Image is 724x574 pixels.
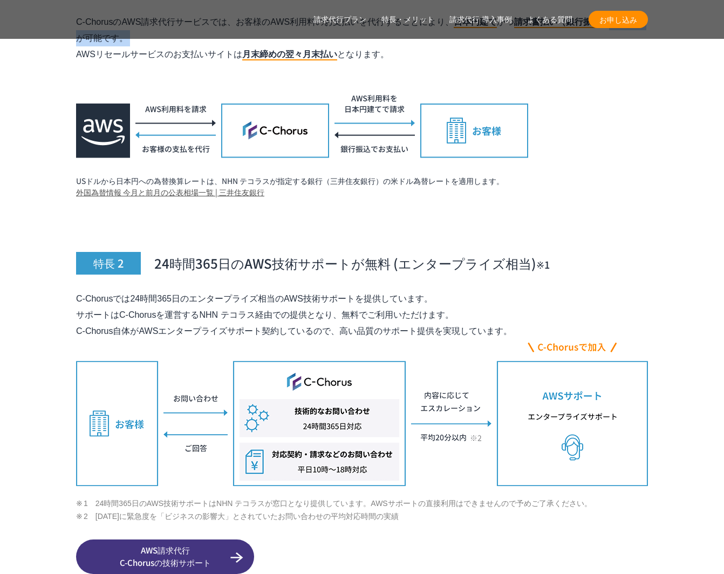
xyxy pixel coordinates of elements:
[76,175,648,187] p: USドルから日本円への為替換算レートは、NHN テコラスが指定する銀行（三井住友銀行）の米ドル為替レートを適用します。
[76,291,648,339] p: C-Chorusでは24時間365日のエンタープライズ相当のAWS技術サポートを提供しています。 サポートはC-Chorusを運営するNHN テコラス経由での提供となり、無料でご利用いただけます...
[76,14,648,63] p: C-ChorusのAWS請求代行サービスでは、お客様のAWS利用料のお支払いを代行することにより、 かつ での利用が可能です。 AWSリセールサービスのお支払いサイトは となります。
[76,252,141,275] span: 特長 2
[242,50,337,60] mark: 月末締めの翌々月末払い
[381,14,434,25] a: 特長・メリット
[313,14,366,25] a: 請求代行プラン
[589,14,648,25] span: お申し込み
[76,187,264,198] a: 外国為替情報 今月と前月の公表相場一覧 | 三井住友銀行
[527,14,572,25] a: よくある質問
[76,510,648,523] li: 2 [DATE]に緊急度を「ビジネスの影響大」とされていたお問い合わせの平均対応時間の実績
[76,544,254,569] span: AWS請求代行 C-Chorusの技術サポート
[76,92,528,158] img: 日本円建て・請求書払いでAWSを利用する支払いのフロー
[589,11,648,28] a: お申し込み
[154,254,550,272] span: 24時間365日のAWS技術サポートが無料 (エンタープライズ相当)
[536,257,550,271] small: ※1
[449,14,512,25] a: 請求代行 導入事例
[76,497,648,510] li: 1 24時間365日のAWS技術サポートはNHN テコラスが窓口となり提供しています。AWSサポートの直接利用はできませんので予めご了承ください。
[76,339,648,486] img: AWSエンタープライズサポート相当のお問い合わせフロー
[76,539,254,574] a: AWS請求代行C-Chorusの技術サポート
